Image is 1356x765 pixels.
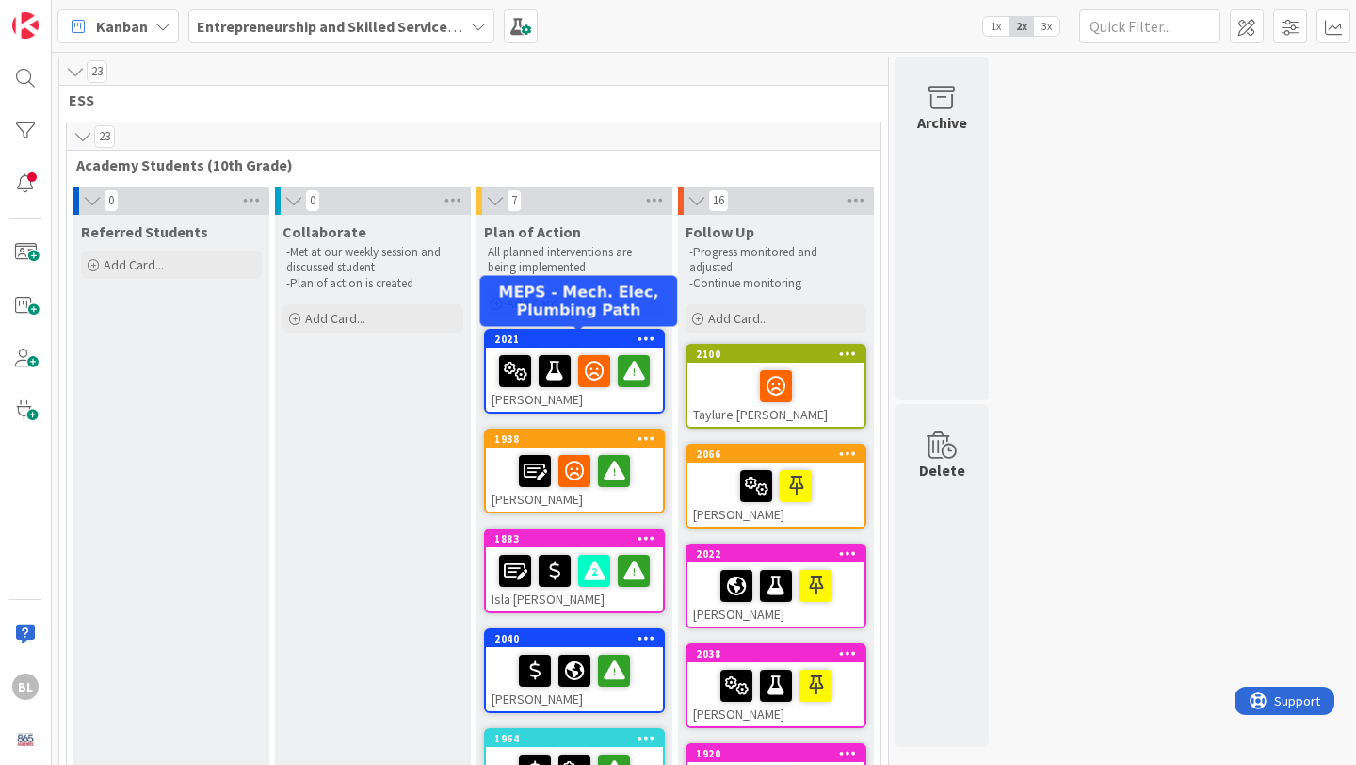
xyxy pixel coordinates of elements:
[484,329,665,414] a: 2021[PERSON_NAME]
[687,545,864,627] div: 2022[PERSON_NAME]
[917,111,967,134] div: Archive
[40,3,86,25] span: Support
[1009,17,1034,36] span: 2x
[486,431,663,512] div: 1938[PERSON_NAME]
[305,310,365,327] span: Add Card...
[197,17,657,36] b: Entrepreneurship and Skilled Services Interventions - [DATE]-[DATE]
[486,431,663,448] div: 1938
[81,222,208,241] span: Referred Students
[687,463,864,527] div: [PERSON_NAME]
[486,630,663,711] div: 2040[PERSON_NAME]
[484,429,665,513] a: 1938[PERSON_NAME]
[708,189,729,212] span: 16
[486,530,663,611] div: 1883Isla [PERSON_NAME]
[696,647,864,660] div: 2038
[486,547,663,611] div: Isla [PERSON_NAME]
[494,333,663,346] div: 2021
[919,459,965,481] div: Delete
[494,532,663,545] div: 1883
[687,662,864,726] div: [PERSON_NAME]
[689,245,863,276] p: -Progress monitored and adjusted
[687,745,864,762] div: 1920
[696,547,864,561] div: 2022
[486,530,663,547] div: 1883
[87,60,107,83] span: 23
[696,348,864,361] div: 2100
[687,446,864,527] div: 2066[PERSON_NAME]
[282,222,366,241] span: Collaborate
[494,732,663,745] div: 1964
[286,245,460,276] p: -Met at our weekly session and discussed student
[687,346,864,427] div: 2100Taylure [PERSON_NAME]
[486,348,663,412] div: [PERSON_NAME]
[486,331,663,348] div: 2021
[1079,9,1220,43] input: Quick Filter...
[507,189,522,212] span: 7
[486,448,663,512] div: [PERSON_NAME]
[687,363,864,427] div: Taylure [PERSON_NAME]
[12,12,39,39] img: Visit kanbanzone.com
[687,545,864,562] div: 2022
[686,544,866,628] a: 2022[PERSON_NAME]
[1034,17,1059,36] span: 3x
[687,346,864,363] div: 2100
[488,245,661,276] p: All planned interventions are being implemented
[486,331,663,412] div: 2021[PERSON_NAME]
[687,562,864,627] div: [PERSON_NAME]
[69,90,864,109] span: ESS
[286,276,460,291] p: -Plan of action is created
[686,222,754,241] span: Follow Up
[486,647,663,711] div: [PERSON_NAME]
[12,674,39,700] div: BL
[696,448,864,461] div: 2066
[686,643,866,728] a: 2038[PERSON_NAME]
[686,344,866,429] a: 2100Taylure [PERSON_NAME]
[94,125,115,148] span: 23
[486,630,663,647] div: 2040
[494,632,663,645] div: 2040
[305,189,320,212] span: 0
[983,17,1009,36] span: 1x
[484,628,665,713] a: 2040[PERSON_NAME]
[104,189,119,212] span: 0
[687,645,864,726] div: 2038[PERSON_NAME]
[76,155,857,174] span: Academy Students (10th Grade)
[96,15,148,38] span: Kanban
[488,283,670,318] h5: MEPS - Mech. Elec, Plumbing Path
[708,310,768,327] span: Add Card...
[484,222,581,241] span: Plan of Action
[687,446,864,463] div: 2066
[486,730,663,747] div: 1964
[484,529,665,613] a: 1883Isla [PERSON_NAME]
[687,645,864,662] div: 2038
[104,256,164,273] span: Add Card...
[689,276,863,291] p: -Continue monitoring
[686,444,866,529] a: 2066[PERSON_NAME]
[696,747,864,760] div: 1920
[494,432,663,446] div: 1938
[12,726,39,753] img: avatar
